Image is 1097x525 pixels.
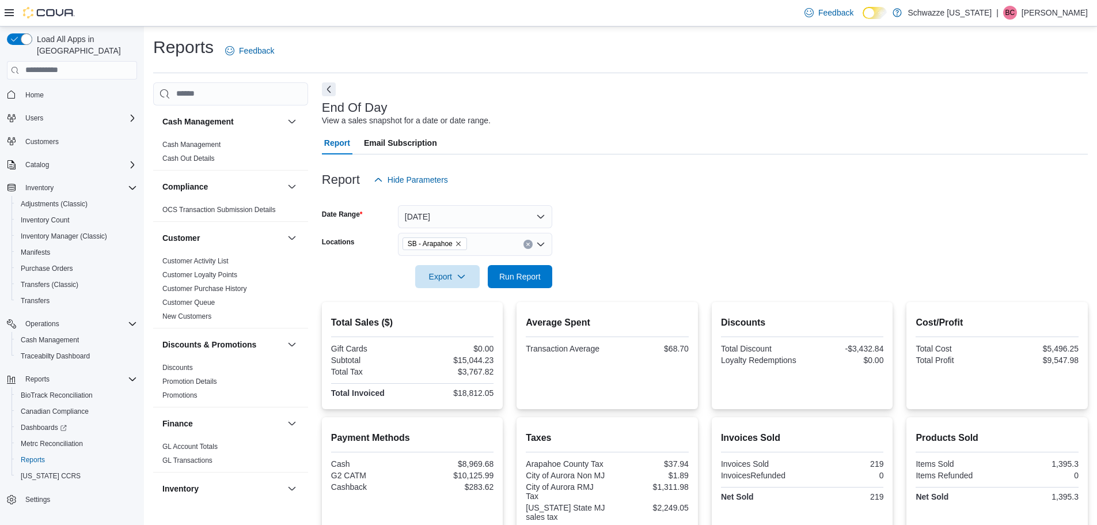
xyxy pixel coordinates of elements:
button: Inventory [2,180,142,196]
div: $1.89 [610,471,689,480]
h3: Discounts & Promotions [162,339,256,350]
div: Cash Management [153,138,308,170]
span: Customer Purchase History [162,284,247,293]
div: $0.00 [804,356,883,365]
span: Adjustments (Classic) [16,197,137,211]
button: Run Report [488,265,552,288]
h3: Cash Management [162,116,234,127]
button: Settings [2,491,142,508]
button: Export [415,265,480,288]
a: Customer Loyalty Points [162,271,237,279]
div: Customer [153,254,308,328]
span: New Customers [162,312,211,321]
div: $8,969.68 [415,459,494,469]
span: Operations [21,317,137,331]
div: Subtotal [331,356,410,365]
button: Operations [21,317,64,331]
a: New Customers [162,312,211,320]
div: Cashback [331,482,410,492]
div: $68.70 [610,344,689,353]
a: BioTrack Reconciliation [16,388,97,402]
a: Cash Management [16,333,83,347]
span: Transfers [21,296,50,305]
span: Promotion Details [162,377,217,386]
span: Inventory Count [16,213,137,227]
span: Transfers [16,294,137,308]
div: $3,767.82 [415,367,494,376]
div: Gift Cards [331,344,410,353]
label: Locations [322,237,355,247]
button: Hide Parameters [369,168,453,191]
span: Customer Queue [162,298,215,307]
div: $10,125.99 [415,471,494,480]
a: [US_STATE] CCRS [16,469,85,483]
a: Settings [21,493,55,507]
button: Finance [162,418,283,429]
div: $0.00 [415,344,494,353]
div: Total Tax [331,367,410,376]
div: $1,311.98 [610,482,689,492]
div: $283.62 [415,482,494,492]
button: Cash Management [162,116,283,127]
div: 219 [804,459,883,469]
button: Customer [285,231,299,245]
a: Manifests [16,245,55,259]
div: Items Refunded [916,471,994,480]
span: BioTrack Reconciliation [16,388,137,402]
div: Discounts & Promotions [153,361,308,407]
button: Users [21,111,48,125]
button: Inventory [162,483,283,494]
a: Metrc Reconciliation [16,437,88,451]
span: Cash Management [16,333,137,347]
button: Reports [12,452,142,468]
div: Total Discount [721,344,800,353]
span: Settings [21,492,137,507]
span: Email Subscription [364,131,437,154]
button: Customer [162,232,283,244]
span: Purchase Orders [21,264,73,273]
button: [US_STATE] CCRS [12,468,142,484]
a: Canadian Compliance [16,405,93,418]
a: Promotion Details [162,377,217,386]
span: Inventory Manager (Classic) [16,229,137,243]
button: Discounts & Promotions [285,338,299,352]
a: Customers [21,135,63,149]
button: Discounts & Promotions [162,339,283,350]
div: City of Aurora Non MJ [526,471,605,480]
a: Customer Activity List [162,257,229,265]
span: Settings [25,495,50,504]
span: Customer Activity List [162,256,229,266]
button: Canadian Compliance [12,403,142,420]
button: BioTrack Reconciliation [12,387,142,403]
button: Home [2,86,142,103]
span: Adjustments (Classic) [21,199,88,209]
span: Cash Management [162,140,221,149]
h2: Cost/Profit [916,316,1079,330]
a: Reports [16,453,50,467]
span: Manifests [16,245,137,259]
span: Reports [25,375,50,384]
span: Reports [16,453,137,467]
a: Dashboards [16,421,71,435]
h2: Invoices Sold [721,431,884,445]
strong: Total Invoiced [331,388,385,398]
span: Inventory Count [21,216,70,225]
strong: Net Sold [721,492,754,501]
span: Cash Out Details [162,154,215,163]
span: Report [324,131,350,154]
span: Canadian Compliance [16,405,137,418]
button: Manifests [12,244,142,260]
span: Canadian Compliance [21,407,89,416]
span: Customer Loyalty Points [162,270,237,280]
h2: Total Sales ($) [331,316,494,330]
button: Traceabilty Dashboard [12,348,142,364]
input: Dark Mode [863,7,887,19]
div: Total Profit [916,356,994,365]
span: Dashboards [16,421,137,435]
span: Customers [21,134,137,149]
button: Users [2,110,142,126]
h3: Customer [162,232,200,244]
span: Catalog [25,160,49,169]
span: Transfers (Classic) [16,278,137,292]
